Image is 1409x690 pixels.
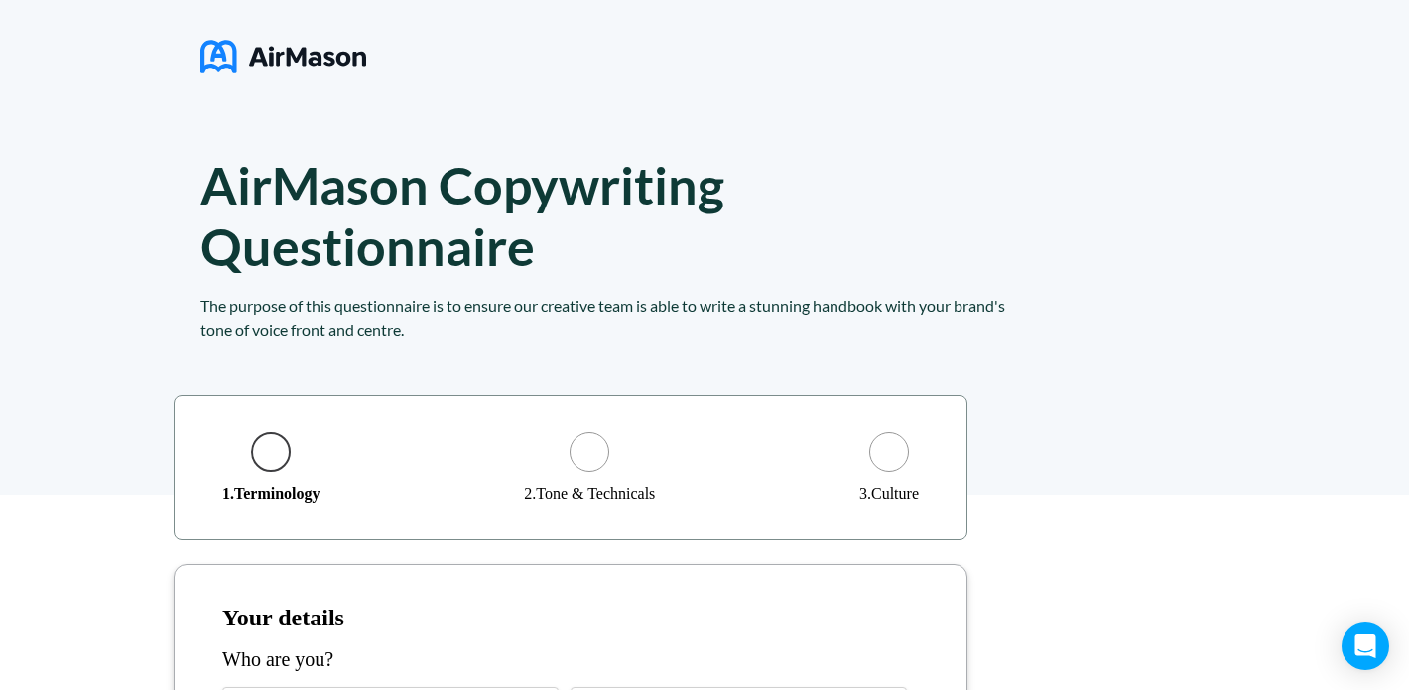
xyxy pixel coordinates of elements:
[200,294,1014,342] div: The purpose of this questionnaire is to ensure our creative team is able to write a stunning hand...
[222,605,919,632] h1: Your details
[524,485,655,503] div: 2 . Tone & Technicals
[222,648,919,671] div: Who are you?
[200,154,782,277] h1: AirMason Copywriting Questionnaire
[222,485,320,503] div: 1 . Terminology
[200,32,366,81] img: logo
[1342,622,1389,670] div: Open Intercom Messenger
[859,485,919,503] div: 3 . Culture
